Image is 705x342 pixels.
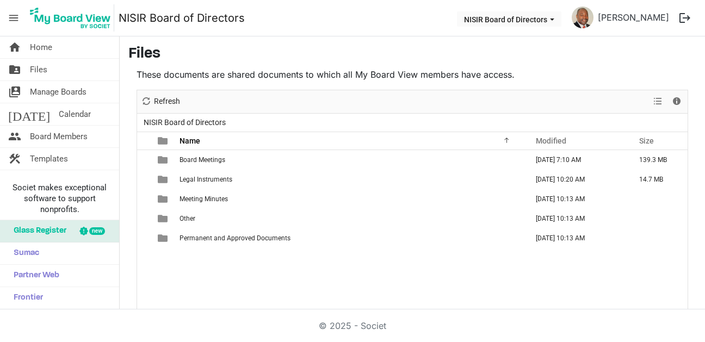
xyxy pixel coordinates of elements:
span: Templates [30,148,68,170]
td: 14.7 MB is template cell column header Size [628,170,688,189]
td: June 07, 2024 10:13 AM column header Modified [524,228,628,248]
span: Name [180,136,200,145]
span: Files [30,59,47,80]
span: Calendar [59,103,91,125]
td: 139.3 MB is template cell column header Size [628,150,688,170]
a: My Board View Logo [27,4,119,32]
span: switch_account [8,81,21,103]
div: new [89,227,105,235]
img: My Board View Logo [27,4,114,32]
span: Size [639,136,654,145]
span: Meeting Minutes [180,195,228,203]
span: Sumac [8,242,39,264]
span: Partner Web [8,265,59,287]
span: Societ makes exceptional software to support nonprofits. [5,182,114,215]
td: Other is template cell column header Name [176,209,524,228]
td: is template cell column header type [151,150,176,170]
td: checkbox [137,228,151,248]
span: construction [8,148,21,170]
button: NISIR Board of Directors dropdownbutton [457,11,561,27]
a: NISIR Board of Directors [119,7,245,29]
span: Glass Register [8,220,66,242]
td: is template cell column header type [151,170,176,189]
button: Details [670,95,684,108]
button: logout [673,7,696,29]
span: [DATE] [8,103,50,125]
td: Legal Instruments is template cell column header Name [176,170,524,189]
a: [PERSON_NAME] [593,7,673,28]
td: is template cell column header Size [628,189,688,209]
img: xjiVs4T6btLrL1P87-CzEkdO0qLQtPj2AtgyEbK-M7YmYCBvERDnIw2VgXPfbkJNE4FXtH_0-9BY_I8Xi9_TrQ_thumb.png [572,7,593,28]
span: Other [180,215,195,222]
span: Modified [536,136,566,145]
button: Refresh [139,95,182,108]
p: These documents are shared documents to which all My Board View members have access. [137,68,688,81]
td: is template cell column header type [151,189,176,209]
div: Refresh [137,90,184,113]
td: is template cell column header Size [628,228,688,248]
span: Board Members [30,126,88,147]
td: checkbox [137,209,151,228]
span: Manage Boards [30,81,86,103]
td: July 01, 2024 10:20 AM column header Modified [524,170,628,189]
a: © 2025 - Societ [319,320,386,331]
span: home [8,36,21,58]
span: menu [3,8,24,28]
span: Frontier [8,287,43,309]
span: folder_shared [8,59,21,80]
div: View [649,90,667,113]
div: Details [667,90,686,113]
span: people [8,126,21,147]
td: checkbox [137,189,151,209]
td: checkbox [137,150,151,170]
td: June 07, 2024 10:13 AM column header Modified [524,189,628,209]
td: is template cell column header type [151,209,176,228]
span: Permanent and Approved Documents [180,234,290,242]
td: Meeting Minutes is template cell column header Name [176,189,524,209]
td: checkbox [137,170,151,189]
span: NISIR Board of Directors [141,116,228,129]
span: Home [30,36,52,58]
td: is template cell column header type [151,228,176,248]
td: Permanent and Approved Documents is template cell column header Name [176,228,524,248]
span: Refresh [153,95,181,108]
span: Board Meetings [180,156,225,164]
td: is template cell column header Size [628,209,688,228]
span: Legal Instruments [180,176,232,183]
h3: Files [128,45,696,64]
td: Board Meetings is template cell column header Name [176,150,524,170]
td: September 19, 2025 7:10 AM column header Modified [524,150,628,170]
button: View dropdownbutton [651,95,664,108]
td: June 07, 2024 10:13 AM column header Modified [524,209,628,228]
